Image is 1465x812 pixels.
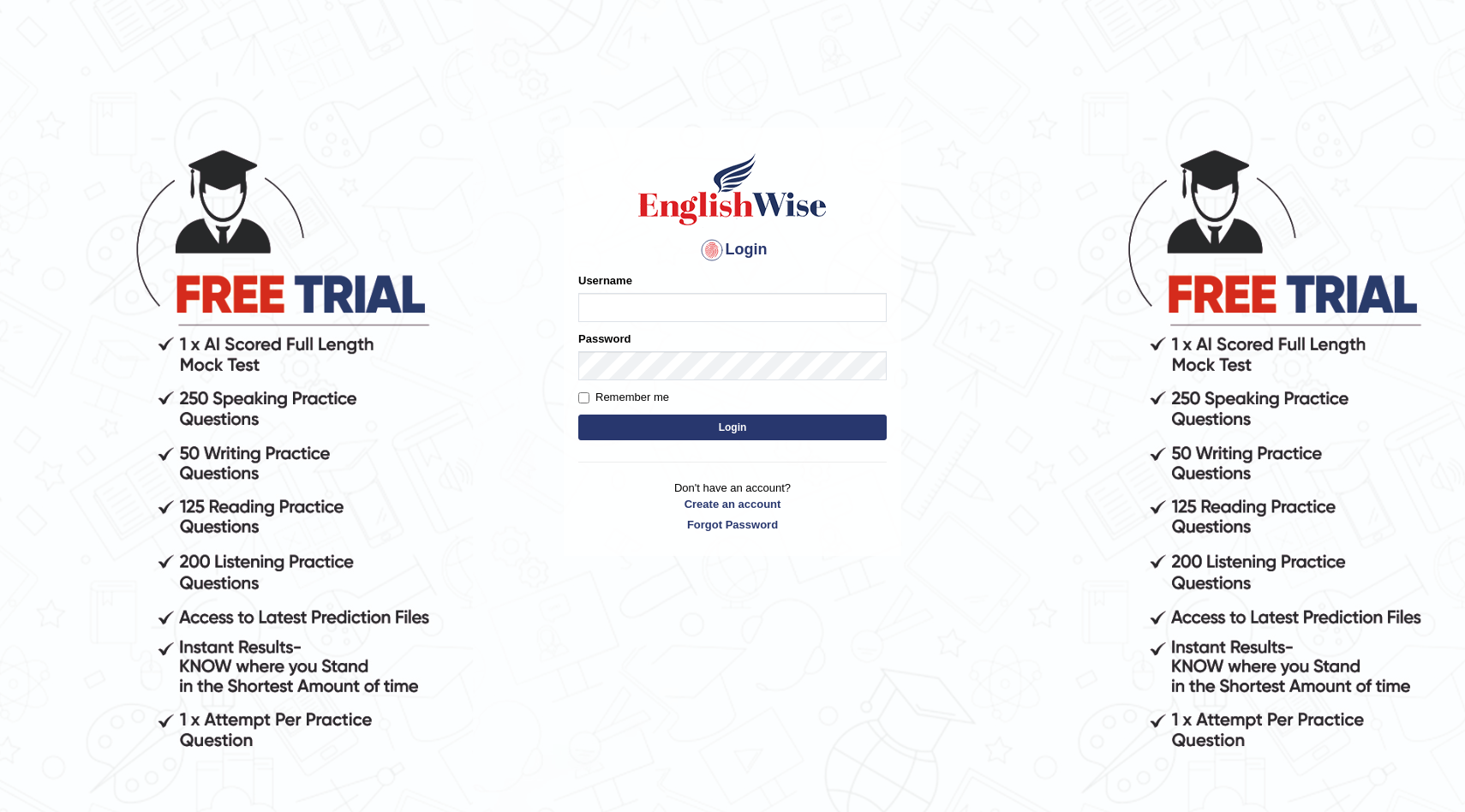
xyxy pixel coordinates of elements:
[578,516,887,533] a: Forgot Password
[578,392,589,403] input: Remember me
[578,496,887,512] a: Create an account
[578,272,632,289] label: Username
[578,331,631,347] label: Password
[578,236,887,264] h4: Login
[578,480,887,533] p: Don't have an account?
[578,389,669,406] label: Remember me
[578,415,887,440] button: Login
[635,151,830,228] img: Logo of English Wise sign in for intelligent practice with AI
